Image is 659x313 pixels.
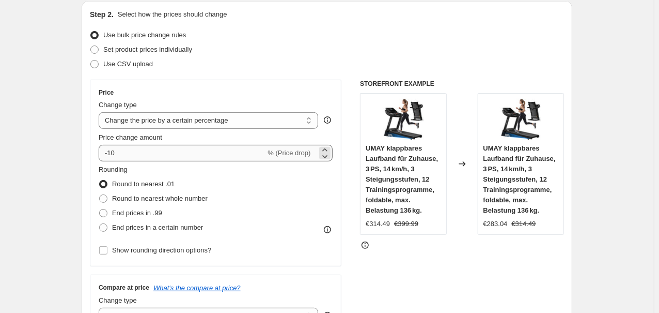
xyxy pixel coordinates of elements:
[99,88,114,97] h3: Price
[112,246,211,254] span: Show rounding direction options?
[99,133,162,141] span: Price change amount
[112,180,175,188] span: Round to nearest .01
[99,166,128,173] span: Rounding
[512,219,536,229] strike: €314.49
[112,209,162,217] span: End prices in .99
[153,284,241,292] button: What's the compare at price?
[103,31,186,39] span: Use bulk price change rules
[500,99,541,140] img: 71zO1xeJDlL_80x.jpg
[99,101,137,109] span: Change type
[103,60,153,68] span: Use CSV upload
[483,144,556,214] span: UMAY klappbares Laufband für Zuhause, 3 PS, 14 km/h, 3 Steigungsstufen, 12 Trainingsprogramme, fo...
[103,46,192,53] span: Set product prices individually
[99,145,265,161] input: -15
[483,219,508,229] div: €283.04
[360,80,564,88] h6: STOREFRONT EXAMPLE
[90,9,114,20] h2: Step 2.
[322,115,333,125] div: help
[268,149,310,157] span: % (Price drop)
[383,99,424,140] img: 71zO1xeJDlL_80x.jpg
[112,223,203,231] span: End prices in a certain number
[366,144,438,214] span: UMAY klappbares Laufband für Zuhause, 3 PS, 14 km/h, 3 Steigungsstufen, 12 Trainingsprogramme, fo...
[394,219,418,229] strike: €399.99
[99,284,149,292] h3: Compare at price
[366,219,390,229] div: €314.49
[118,9,227,20] p: Select how the prices should change
[112,195,208,202] span: Round to nearest whole number
[99,296,137,304] span: Change type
